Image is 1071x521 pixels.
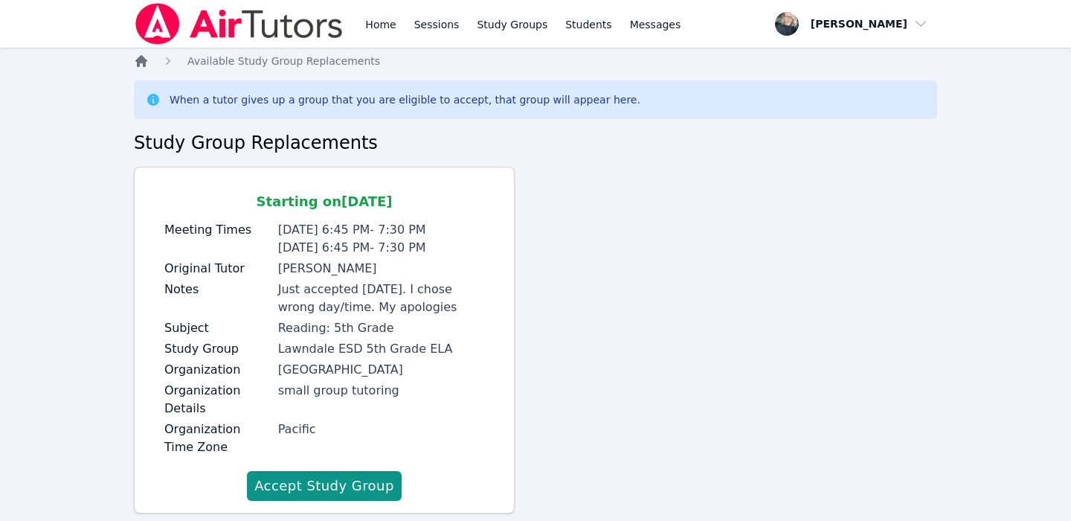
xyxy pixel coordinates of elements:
nav: Breadcrumb [134,54,937,68]
label: Organization [164,361,269,379]
li: [DATE] 6:45 PM - 7:30 PM [278,239,484,257]
div: Just accepted [DATE]. I chose wrong day/time. My apologies [278,281,484,316]
label: Notes [164,281,269,298]
label: Organization Details [164,382,269,418]
span: Available Study Group Replacements [187,55,380,67]
label: Organization Time Zone [164,421,269,456]
span: Messages [630,17,681,32]
div: Reading: 5th Grade [278,319,484,337]
button: Accept Study Group [247,471,402,501]
label: Original Tutor [164,260,269,278]
span: Starting on [DATE] [256,194,392,209]
div: Lawndale ESD 5th Grade ELA [278,340,484,358]
label: Study Group [164,340,269,358]
div: small group tutoring [278,382,484,400]
a: Available Study Group Replacements [187,54,380,68]
h2: Study Group Replacements [134,131,937,155]
img: Air Tutors [134,3,344,45]
div: Pacific [278,421,484,438]
div: [PERSON_NAME] [278,260,484,278]
label: Meeting Times [164,221,269,239]
div: When a tutor gives up a group that you are eligible to accept, that group will appear here. [170,92,640,107]
li: [DATE] 6:45 PM - 7:30 PM [278,221,484,239]
label: Subject [164,319,269,337]
div: [GEOGRAPHIC_DATA] [278,361,484,379]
